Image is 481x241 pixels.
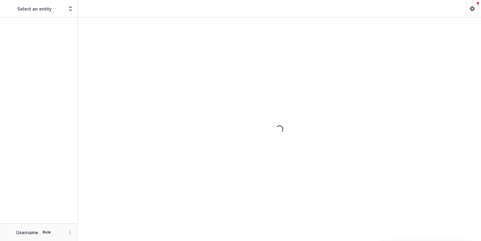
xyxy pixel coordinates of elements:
p: Role [41,230,53,235]
button: Get Help [466,2,479,15]
button: More [66,229,74,236]
p: Select an entity [17,6,52,12]
button: Open entity switcher [66,2,75,15]
p: Username [16,229,38,236]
